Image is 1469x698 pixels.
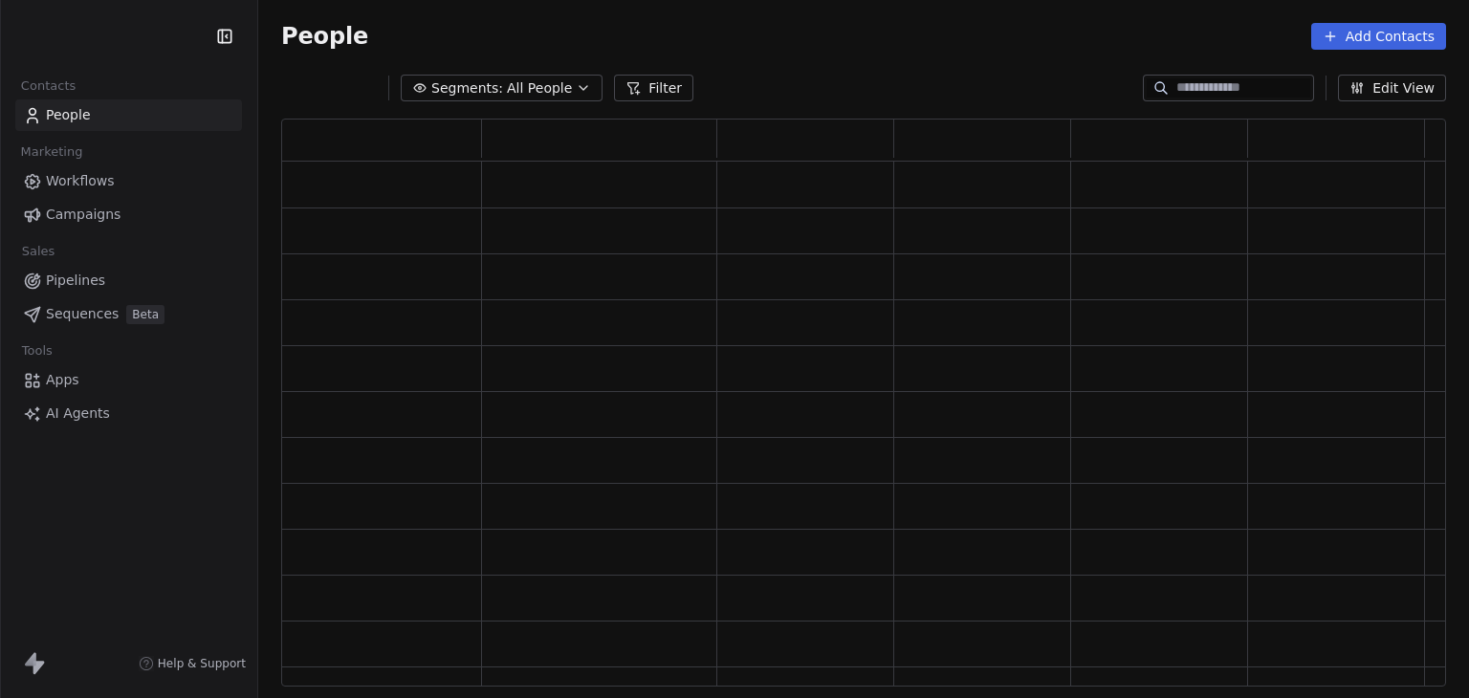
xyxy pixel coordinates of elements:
[614,75,693,101] button: Filter
[1338,75,1446,101] button: Edit View
[46,171,115,191] span: Workflows
[46,271,105,291] span: Pipelines
[12,138,91,166] span: Marketing
[507,78,572,98] span: All People
[15,199,242,230] a: Campaigns
[46,304,119,324] span: Sequences
[158,656,246,671] span: Help & Support
[15,99,242,131] a: People
[46,370,79,390] span: Apps
[15,364,242,396] a: Apps
[12,72,84,100] span: Contacts
[139,656,246,671] a: Help & Support
[15,165,242,197] a: Workflows
[126,305,164,324] span: Beta
[1311,23,1446,50] button: Add Contacts
[46,404,110,424] span: AI Agents
[13,237,63,266] span: Sales
[431,78,503,98] span: Segments:
[281,22,368,51] span: People
[46,205,121,225] span: Campaigns
[15,298,242,330] a: SequencesBeta
[13,337,60,365] span: Tools
[15,265,242,296] a: Pipelines
[15,398,242,429] a: AI Agents
[46,105,91,125] span: People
